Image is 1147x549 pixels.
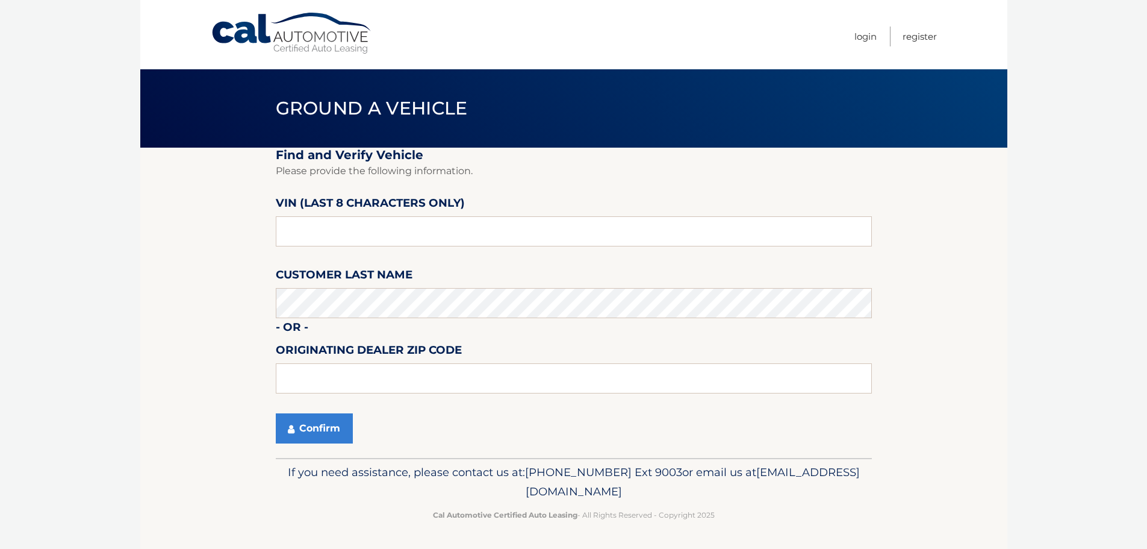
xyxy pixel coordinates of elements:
[433,510,577,519] strong: Cal Automotive Certified Auto Leasing
[854,27,877,46] a: Login
[211,12,373,55] a: Cal Automotive
[276,163,872,180] p: Please provide the following information.
[903,27,937,46] a: Register
[276,266,412,288] label: Customer Last Name
[525,465,682,479] span: [PHONE_NUMBER] Ext 9003
[276,341,462,363] label: Originating Dealer Zip Code
[276,97,468,119] span: Ground a Vehicle
[276,318,308,340] label: - or -
[284,509,864,521] p: - All Rights Reserved - Copyright 2025
[276,413,353,444] button: Confirm
[276,194,465,216] label: VIN (last 8 characters only)
[276,148,872,163] h2: Find and Verify Vehicle
[284,463,864,501] p: If you need assistance, please contact us at: or email us at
